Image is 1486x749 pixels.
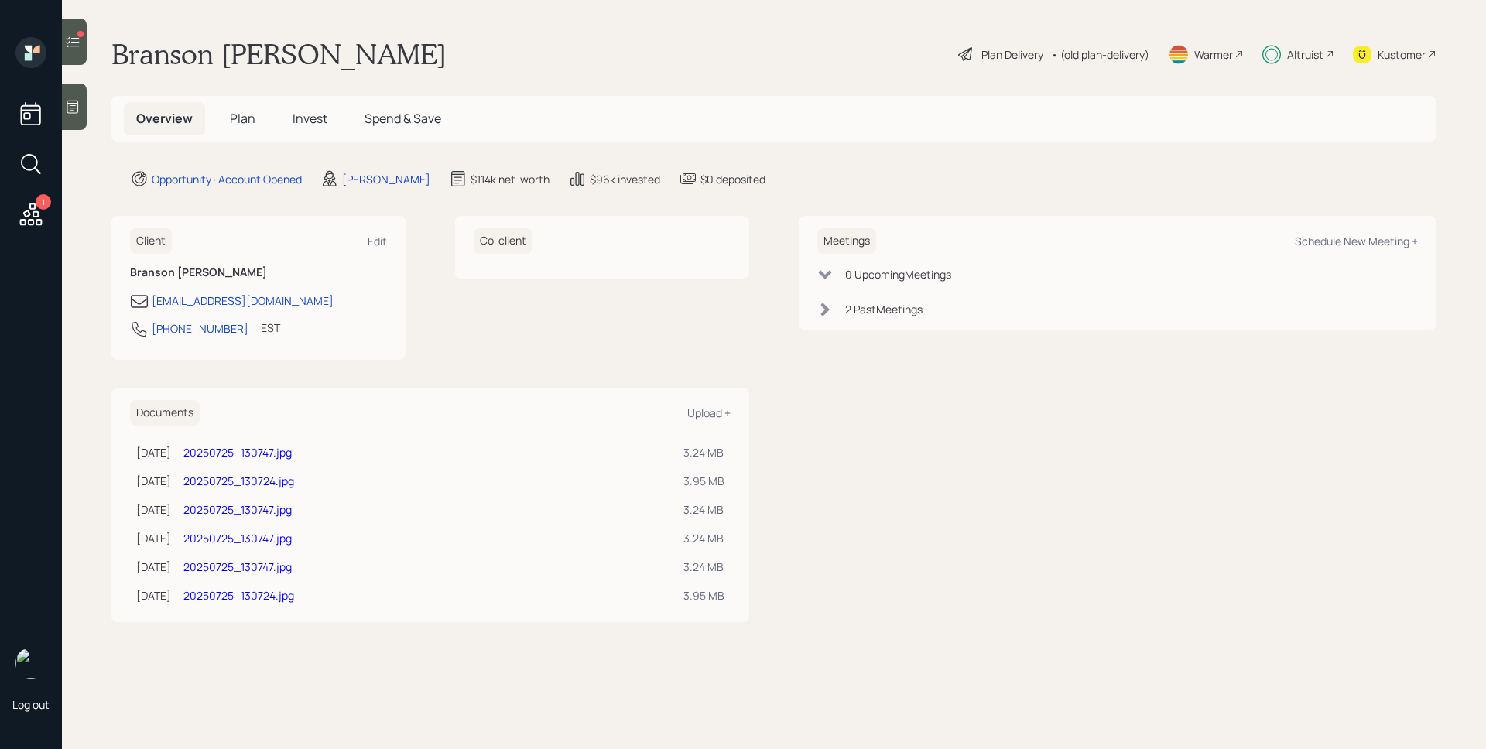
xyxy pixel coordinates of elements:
div: $0 deposited [700,171,765,187]
div: [EMAIL_ADDRESS][DOMAIN_NAME] [152,292,334,309]
span: Spend & Save [365,110,441,127]
div: Plan Delivery [981,46,1043,63]
img: james-distasi-headshot.png [15,648,46,679]
div: 3.95 MB [683,473,724,489]
div: Schedule New Meeting + [1295,234,1418,248]
div: EST [261,320,280,336]
div: $96k invested [590,171,660,187]
div: 3.24 MB [683,559,724,575]
div: [DATE] [136,473,171,489]
h6: Meetings [817,228,876,254]
a: 20250725_130747.jpg [183,502,292,517]
a: 20250725_130747.jpg [183,559,292,574]
div: Kustomer [1378,46,1426,63]
div: Log out [12,697,50,712]
h6: Client [130,228,172,254]
div: $114k net-worth [471,171,550,187]
div: 2 Past Meeting s [845,301,923,317]
h6: Co-client [474,228,532,254]
div: 1 [36,194,51,210]
div: Altruist [1287,46,1323,63]
div: 3.24 MB [683,444,724,460]
h6: Documents [130,400,200,426]
a: 20250725_130724.jpg [183,588,294,603]
div: 0 Upcoming Meeting s [845,266,951,282]
div: Opportunity · Account Opened [152,171,302,187]
div: Edit [368,234,387,248]
h6: Branson [PERSON_NAME] [130,266,387,279]
span: Invest [293,110,327,127]
div: 3.24 MB [683,501,724,518]
span: Overview [136,110,193,127]
div: Warmer [1194,46,1233,63]
div: [DATE] [136,587,171,604]
div: [DATE] [136,559,171,575]
a: 20250725_130747.jpg [183,445,292,460]
a: 20250725_130747.jpg [183,531,292,546]
div: 3.24 MB [683,530,724,546]
span: Plan [230,110,255,127]
div: [DATE] [136,444,171,460]
div: [DATE] [136,530,171,546]
div: [PHONE_NUMBER] [152,320,248,337]
h1: Branson [PERSON_NAME] [111,37,447,71]
div: • (old plan-delivery) [1051,46,1149,63]
div: [DATE] [136,501,171,518]
div: Upload + [687,405,731,420]
a: 20250725_130724.jpg [183,474,294,488]
div: 3.95 MB [683,587,724,604]
div: [PERSON_NAME] [342,171,430,187]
